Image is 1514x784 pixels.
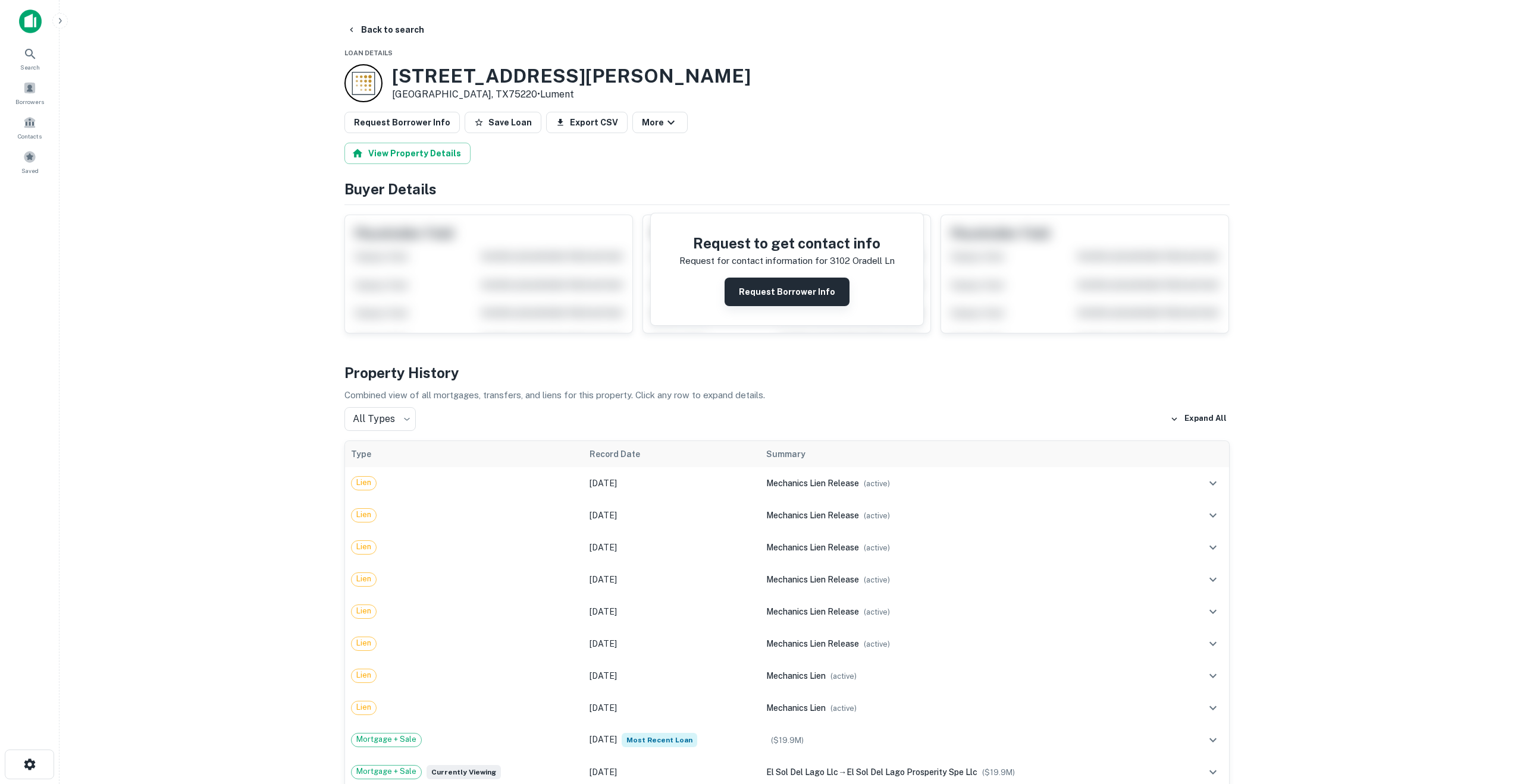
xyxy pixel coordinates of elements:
span: ($ 19.9M ) [771,736,804,745]
span: Lien [352,541,376,553]
span: Lien [352,605,376,617]
p: Request for contact information for [679,254,827,268]
span: mechanics lien release [766,478,859,488]
button: expand row [1203,698,1223,718]
td: [DATE] [584,499,760,531]
button: Request Borrower Info [725,278,850,306]
button: More [632,112,688,133]
span: Contacts [18,131,42,141]
button: expand row [1203,762,1223,782]
span: Saved [21,166,39,175]
td: [DATE] [584,724,760,756]
span: mechanics lien release [766,607,859,616]
span: el sol del lago llc [766,767,838,777]
button: expand row [1203,666,1223,686]
span: Lien [352,637,376,649]
h4: Property History [344,362,1230,383]
button: expand row [1203,730,1223,750]
td: [DATE] [584,628,760,660]
span: Lien [352,701,376,713]
span: Currently viewing [427,765,501,779]
a: Contacts [4,111,56,143]
span: Search [20,62,40,72]
th: Summary [760,441,1181,467]
a: Search [4,42,56,74]
h3: [STREET_ADDRESS][PERSON_NAME] [392,65,751,87]
span: Loan Details [344,49,393,56]
a: Borrowers [4,77,56,109]
h4: Request to get contact info [679,232,895,254]
span: Mortgage + Sale [352,733,421,745]
th: Type [345,441,584,467]
span: Lien [352,509,376,521]
p: Combined view of all mortgages, transfers, and liens for this property. Click any row to expand d... [344,388,1230,402]
td: [DATE] [584,660,760,692]
span: ( active ) [864,543,890,552]
button: expand row [1203,634,1223,654]
span: Lien [352,477,376,489]
th: Record Date [584,441,760,467]
td: [DATE] [584,531,760,563]
button: Save Loan [465,112,541,133]
td: [DATE] [584,596,760,628]
p: [GEOGRAPHIC_DATA], TX75220 • [392,87,751,102]
h4: Buyer Details [344,178,1230,200]
span: ($ 19.9M ) [982,768,1015,777]
span: mechanics lien [766,671,826,681]
iframe: Chat Widget [1455,689,1514,746]
span: mechanics lien [766,703,826,713]
button: Expand All [1167,410,1230,428]
img: capitalize-icon.png [19,10,42,33]
div: → [766,766,1176,779]
button: expand row [1203,537,1223,558]
span: mechanics lien release [766,543,859,552]
span: Most Recent Loan [622,733,697,747]
button: Export CSV [546,112,628,133]
button: Request Borrower Info [344,112,460,133]
td: [DATE] [584,467,760,499]
span: ( active ) [864,607,890,616]
span: ( active ) [864,511,890,520]
div: All Types [344,407,416,431]
span: Lien [352,669,376,681]
span: Borrowers [15,97,44,106]
button: expand row [1203,505,1223,525]
button: View Property Details [344,143,471,164]
span: Mortgage + Sale [352,766,421,777]
span: mechanics lien release [766,511,859,520]
span: mechanics lien release [766,639,859,648]
a: Saved [4,146,56,178]
span: Lien [352,573,376,585]
span: el sol del lago prosperity spe llc [847,767,977,777]
td: [DATE] [584,692,760,724]
span: ( active ) [864,479,890,488]
span: ( active ) [830,704,857,713]
td: [DATE] [584,563,760,596]
a: Lument [540,89,574,100]
span: mechanics lien release [766,575,859,584]
button: Back to search [342,19,429,40]
span: ( active ) [830,672,857,681]
button: expand row [1203,602,1223,622]
button: expand row [1203,473,1223,493]
span: ( active ) [864,575,890,584]
button: expand row [1203,569,1223,590]
p: 3102 oradell ln [830,254,895,268]
span: ( active ) [864,640,890,648]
